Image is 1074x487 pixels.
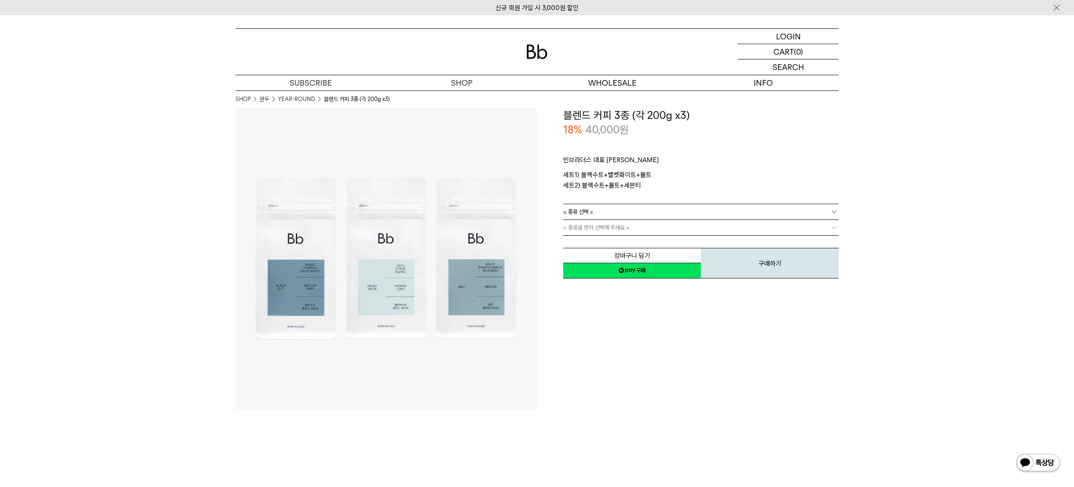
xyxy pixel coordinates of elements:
[563,122,582,137] p: 18%
[260,95,269,104] a: 원두
[701,248,838,278] button: 구매하기
[278,95,315,104] a: YEAR-ROUND
[563,204,593,219] span: = 종류 선택 =
[563,248,701,263] button: 장바구니 담기
[776,29,801,44] p: LOGIN
[563,108,838,123] h3: 블렌드 커피 3종 (각 200g x3)
[236,108,537,410] img: 블렌드 커피 3종 (각 200g x3)
[620,123,629,136] span: 원
[773,59,804,75] p: SEARCH
[236,75,386,90] a: SUBSCRIBE
[236,95,251,104] a: SHOP
[563,155,838,170] p: 빈브라더스 대표 [PERSON_NAME]
[495,4,579,12] a: 신규 회원 가입 시 3,000원 할인
[794,44,803,59] p: (0)
[738,44,838,59] a: CART (0)
[324,95,390,104] li: 블렌드 커피 3종 (각 200g x3)
[563,170,838,191] p: 세트1) 블랙수트+벨벳화이트+몰트 세트2) 블랙수트+몰트+세븐티
[537,75,688,90] p: WHOLESALE
[563,263,701,278] a: 새창
[586,122,629,137] p: 40,000
[563,220,630,235] span: = 종류을 먼저 선택해 주세요 =
[527,45,547,59] img: 로고
[1015,453,1061,474] img: 카카오톡 채널 1:1 채팅 버튼
[773,44,794,59] p: CART
[386,75,537,90] a: SHOP
[688,75,838,90] p: INFO
[738,29,838,44] a: LOGIN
